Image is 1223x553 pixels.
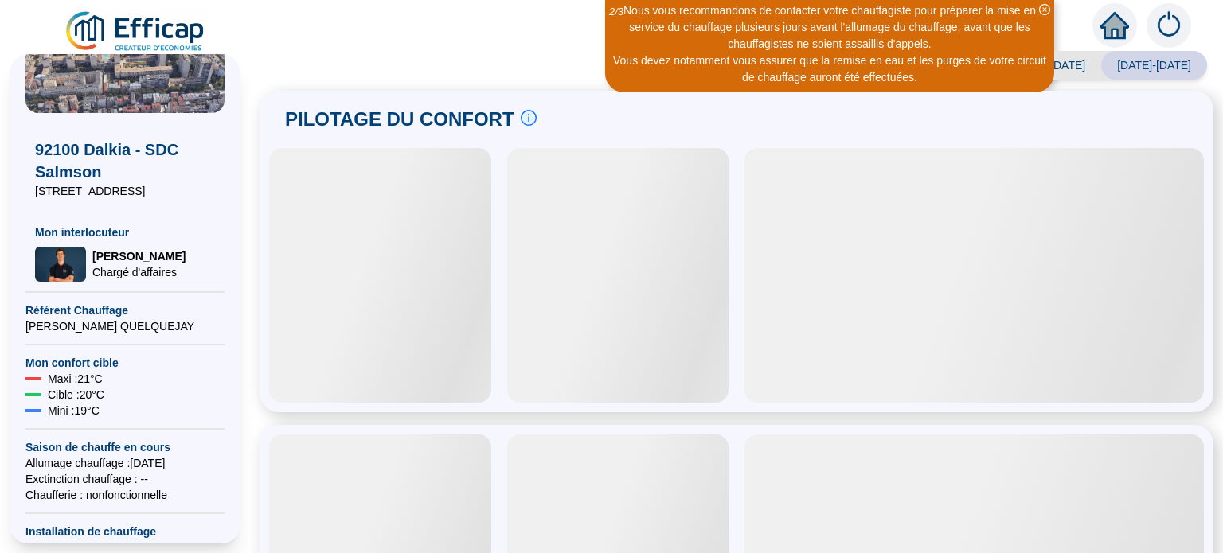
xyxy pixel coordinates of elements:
[25,487,225,503] span: Chaufferie : non fonctionnelle
[35,138,215,183] span: 92100 Dalkia - SDC Salmson
[25,355,225,371] span: Mon confort cible
[92,264,186,280] span: Chargé d'affaires
[25,455,225,471] span: Allumage chauffage : [DATE]
[521,110,537,126] span: info-circle
[35,183,215,199] span: [STREET_ADDRESS]
[48,387,104,403] span: Cible : 20 °C
[48,403,100,419] span: Mini : 19 °C
[25,439,225,455] span: Saison de chauffe en cours
[48,371,103,387] span: Maxi : 21 °C
[35,224,215,240] span: Mon interlocuteur
[609,6,623,18] i: 2 / 3
[92,248,186,264] span: [PERSON_NAME]
[285,107,514,132] span: PILOTAGE DU CONFORT
[1147,3,1191,48] img: alerts
[1100,11,1129,40] span: home
[64,10,208,54] img: efficap energie logo
[1039,4,1050,15] span: close-circle
[25,302,225,318] span: Référent Chauffage
[25,318,225,334] span: [PERSON_NAME] QUELQUEJAY
[25,524,225,539] span: Installation de chauffage
[608,53,1052,86] div: Vous devez notamment vous assurer que la remise en eau et les purges de votre circuit de chauffag...
[25,471,225,487] span: Exctinction chauffage : --
[35,247,86,281] img: Chargé d'affaires
[1101,51,1207,80] span: [DATE]-[DATE]
[608,2,1052,53] div: Nous vous recommandons de contacter votre chauffagiste pour préparer la mise en service du chauff...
